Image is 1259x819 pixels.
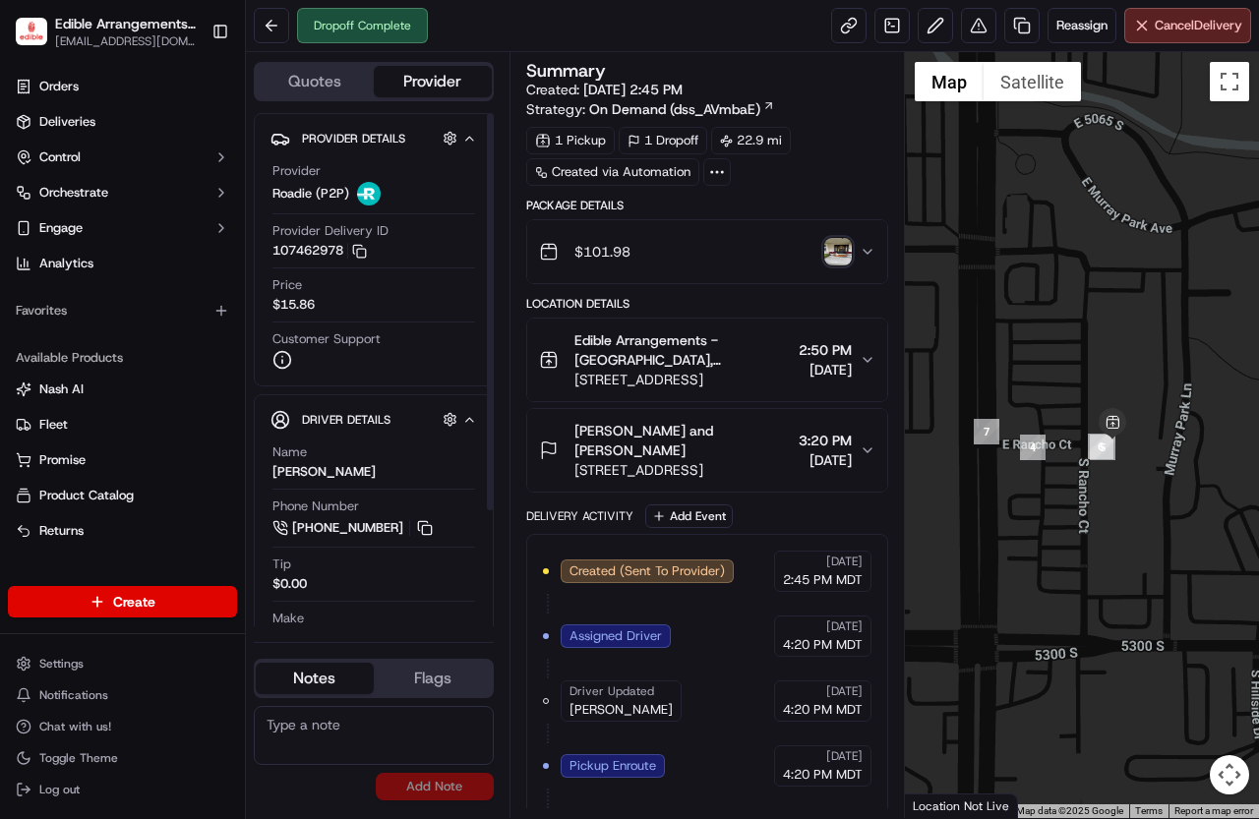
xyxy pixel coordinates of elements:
div: 5 [1090,435,1115,460]
button: Reassign [1048,8,1116,43]
button: Create [8,586,237,617]
img: roadie-logo-v2.jpg [357,182,381,205]
span: Analytics [39,255,93,272]
div: 7 [974,419,999,444]
button: Quotes [256,66,374,97]
button: Notes [256,663,374,694]
a: Orders [8,71,237,102]
div: 22.9 mi [711,127,791,154]
div: $0.00 [272,575,307,593]
span: 3:20 PM [799,431,852,450]
span: [PERSON_NAME] and [PERSON_NAME] [574,421,791,460]
div: Available Products [8,342,237,374]
span: Engage [39,219,83,237]
button: Show street map [915,62,984,101]
div: 1 Pickup [526,127,615,154]
div: 6 [1088,434,1113,459]
span: [DATE] [826,683,863,699]
span: 4:20 PM MDT [783,766,863,784]
span: [STREET_ADDRESS] [574,370,791,389]
span: 4:20 PM MDT [783,636,863,654]
span: Customer Support [272,330,381,348]
button: Control [8,142,237,173]
span: 2:45 PM MDT [783,571,863,589]
button: Edible Arrangements - Murray, UTEdible Arrangements - [GEOGRAPHIC_DATA], [GEOGRAPHIC_DATA][EMAIL_... [8,8,204,55]
button: $101.98photo_proof_of_delivery image [527,220,887,283]
span: Settings [39,656,84,672]
div: Favorites [8,295,237,326]
span: Price [272,276,302,294]
button: Driver Details [270,403,477,436]
span: Roadie (P2P) [272,185,349,203]
img: Google [910,792,975,818]
a: Fleet [16,416,229,434]
button: Chat with us! [8,713,237,740]
a: Promise [16,451,229,469]
span: Promise [39,451,86,469]
span: Created (Sent To Provider) [570,562,725,580]
button: Promise [8,444,237,476]
span: [DATE] [826,554,863,569]
div: Location Details [526,296,888,312]
span: Returns [39,522,84,540]
span: Create [113,592,155,612]
button: Fleet [8,409,237,440]
span: 4:20 PM MDT [783,701,863,719]
button: Product Catalog [8,480,237,511]
a: Created via Automation [526,158,699,186]
button: [EMAIL_ADDRESS][DOMAIN_NAME] [55,33,196,49]
a: Deliveries [8,106,237,138]
span: $15.86 [272,296,315,314]
span: Chat with us! [39,719,111,734]
button: Returns [8,515,237,547]
button: Provider Details [270,122,477,154]
span: 2:50 PM [799,340,852,360]
span: Pickup Enroute [570,757,656,775]
h3: Summary [526,62,606,80]
button: 107462978 [272,242,367,260]
span: Product Catalog [39,487,134,504]
span: Driver Updated [570,683,654,699]
button: Orchestrate [8,177,237,208]
a: Analytics [8,248,237,279]
span: $101.98 [574,242,630,262]
a: Returns [16,522,229,540]
button: Edible Arrangements - [GEOGRAPHIC_DATA], [GEOGRAPHIC_DATA] [55,14,196,33]
span: Map data ©2025 Google [1016,805,1123,816]
button: Toggle fullscreen view [1210,62,1249,101]
img: Edible Arrangements - Murray, UT [16,18,47,46]
span: Make [272,610,304,627]
span: [PERSON_NAME] [570,701,673,719]
span: Fleet [39,416,68,434]
button: Flags [374,663,492,694]
button: Map camera controls [1210,755,1249,794]
button: Settings [8,650,237,677]
span: Edible Arrangements - [GEOGRAPHIC_DATA], [GEOGRAPHIC_DATA] [574,330,791,370]
button: Show satellite imagery [984,62,1081,101]
button: Toggle Theme [8,744,237,772]
button: Add Event [645,504,733,528]
span: Orders [39,78,79,95]
button: Engage [8,212,237,244]
span: Created: [526,80,683,99]
span: Nash AI [39,380,84,398]
button: Edible Arrangements - [GEOGRAPHIC_DATA], [GEOGRAPHIC_DATA][STREET_ADDRESS]2:50 PM[DATE] [527,319,887,401]
button: Notifications [8,681,237,709]
div: [PERSON_NAME] [272,463,376,481]
span: Driver Details [302,412,390,428]
span: [DATE] [826,618,863,634]
button: Nash AI [8,374,237,405]
span: Control [39,148,81,166]
img: photo_proof_of_delivery image [824,238,852,265]
span: Log out [39,782,80,797]
span: [STREET_ADDRESS] [574,460,791,480]
div: Delivery Activity [526,508,633,524]
a: Terms (opens in new tab) [1135,805,1163,816]
span: [PHONE_NUMBER] [292,519,403,537]
span: Toggle Theme [39,750,118,766]
button: Log out [8,776,237,803]
span: Assigned Driver [570,627,662,645]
